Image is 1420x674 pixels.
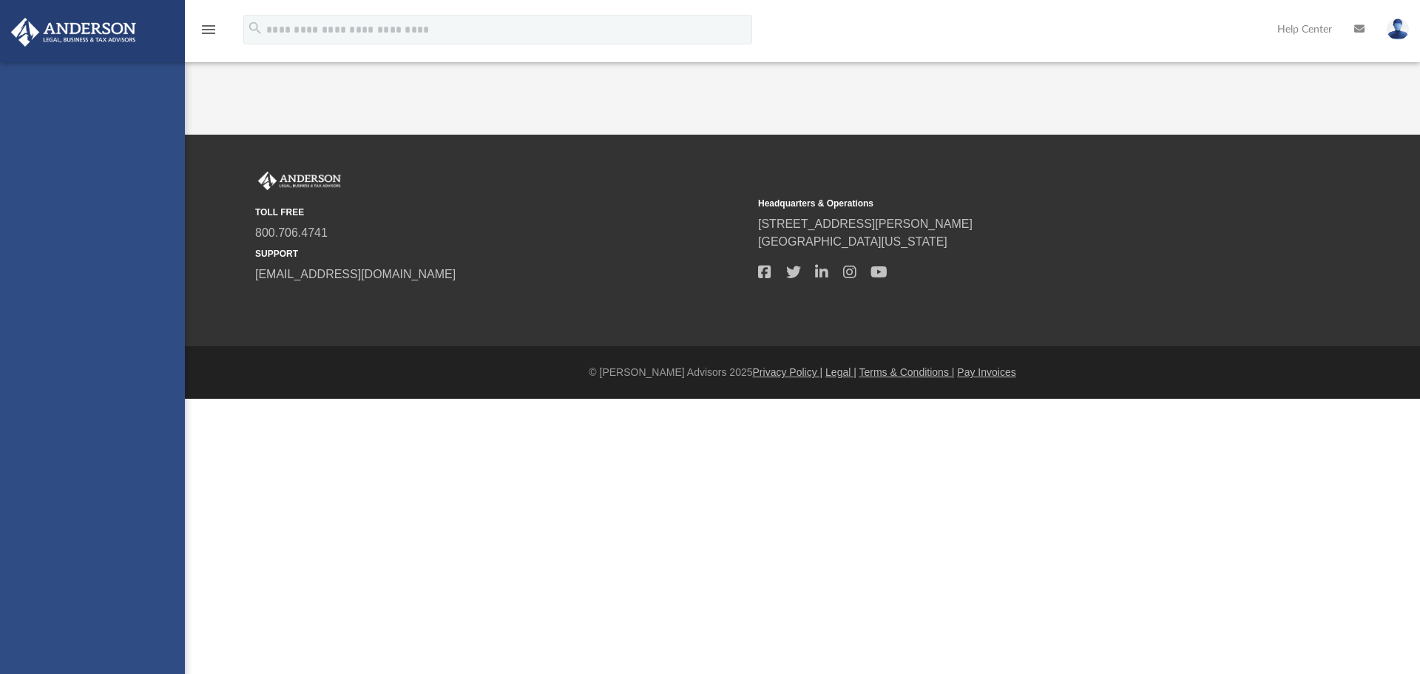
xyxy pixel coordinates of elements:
a: Terms & Conditions | [859,366,955,378]
div: © [PERSON_NAME] Advisors 2025 [185,365,1420,380]
small: Headquarters & Operations [758,197,1251,210]
img: Anderson Advisors Platinum Portal [7,18,141,47]
a: Legal | [825,366,856,378]
small: SUPPORT [255,247,748,260]
i: menu [200,21,217,38]
a: menu [200,28,217,38]
a: Privacy Policy | [753,366,823,378]
a: Pay Invoices [957,366,1015,378]
small: TOLL FREE [255,206,748,219]
img: User Pic [1387,18,1409,40]
a: [STREET_ADDRESS][PERSON_NAME] [758,218,973,230]
a: [EMAIL_ADDRESS][DOMAIN_NAME] [255,268,456,280]
a: [GEOGRAPHIC_DATA][US_STATE] [758,235,947,248]
a: 800.706.4741 [255,226,328,239]
i: search [247,20,263,36]
img: Anderson Advisors Platinum Portal [255,172,344,191]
